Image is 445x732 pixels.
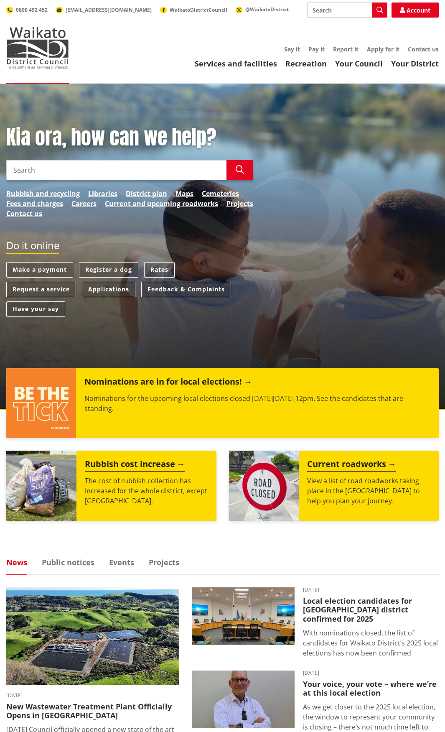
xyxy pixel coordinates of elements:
input: Search input [6,160,226,180]
a: Your Council [335,59,383,69]
a: Recreation [285,59,327,69]
span: 0800 492 452 [16,6,48,13]
a: Current roadworks View a list of road roadworks taking place in the [GEOGRAPHIC_DATA] to help you... [229,451,439,521]
a: Careers [71,199,97,209]
a: Services and facilities [195,59,277,69]
time: [DATE] [303,671,439,676]
h3: Your voice, your vote – where we’re at this local election [303,680,439,698]
time: [DATE] [303,587,439,592]
a: WaikatoDistrictCouncil [160,6,227,13]
a: [DATE] Local election candidates for [GEOGRAPHIC_DATA] district confirmed for 2025 With nominatio... [192,587,439,658]
a: Request a service [6,282,76,297]
a: Make a payment [6,262,73,278]
span: WaikatoDistrictCouncil [170,6,227,13]
h2: Nominations are in for local elections! [84,377,252,389]
a: Register a dog [79,262,138,278]
a: [EMAIL_ADDRESS][DOMAIN_NAME] [56,6,152,13]
a: Pay it [308,45,325,53]
a: Account [392,3,439,18]
a: Rubbish bags with sticker Rubbish cost increase The cost of rubbish collection has increased for ... [6,451,216,521]
a: Nominations are in for local elections! Nominations for the upcoming local elections closed [DATE... [6,368,439,438]
a: Maps [175,189,193,199]
p: Nominations for the upcoming local elections closed [DATE][DATE] 12pm. See the candidates that ar... [84,393,430,413]
a: Say it [284,45,300,53]
span: @WaikatoDistrict [245,6,289,13]
img: Craig Hobbs [192,671,295,729]
span: [EMAIL_ADDRESS][DOMAIN_NAME] [66,6,152,13]
a: Public notices [42,559,94,566]
h2: Do it online [6,240,59,254]
a: District plan [126,189,167,199]
a: Report it [333,45,359,53]
img: Waikato District Council - Te Kaunihera aa Takiwaa o Waikato [6,27,69,69]
a: Your District [391,59,439,69]
p: The cost of rubbish collection has increased for the whole district, except [GEOGRAPHIC_DATA]. [85,476,208,506]
a: Current and upcoming roadworks [105,199,218,209]
a: Projects [149,559,179,566]
a: Contact us [6,209,42,219]
a: Rates [144,262,175,278]
a: Apply for it [367,45,399,53]
p: View a list of road roadworks taking place in the [GEOGRAPHIC_DATA] to help you plan your journey. [307,476,430,506]
h2: Rubbish cost increase [85,459,185,472]
h3: Local election candidates for [GEOGRAPHIC_DATA] district confirmed for 2025 [303,597,439,624]
h1: Kia ora, how can we help? [6,125,253,150]
a: @WaikatoDistrict [236,6,289,13]
a: Rubbish and recycling [6,189,80,199]
img: Rubbish bags with sticker [6,451,76,521]
a: Projects [226,199,253,209]
img: Raglan WWTP facility [6,587,179,685]
a: Events [109,559,134,566]
p: With nominations closed, the list of candidates for Waikato District’s 2025 local elections has n... [303,628,439,658]
a: Libraries [88,189,117,199]
a: Fees and charges [6,199,63,209]
img: Road closed sign [229,451,299,521]
a: Cemeteries [202,189,239,199]
a: News [6,559,27,566]
a: Have your say [6,301,65,317]
a: Applications [82,282,135,297]
time: [DATE] [6,693,179,698]
img: ELECTIONS 2025 (15) [6,368,76,438]
a: Contact us [408,45,439,53]
img: Chambers [192,587,295,645]
input: Search input [307,3,387,18]
a: 0800 492 452 [6,6,48,13]
h3: New Wastewater Treatment Plant Officially Opens in [GEOGRAPHIC_DATA] [6,702,179,720]
h2: Current roadworks [307,459,396,472]
a: Feedback & Complaints [141,282,231,297]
